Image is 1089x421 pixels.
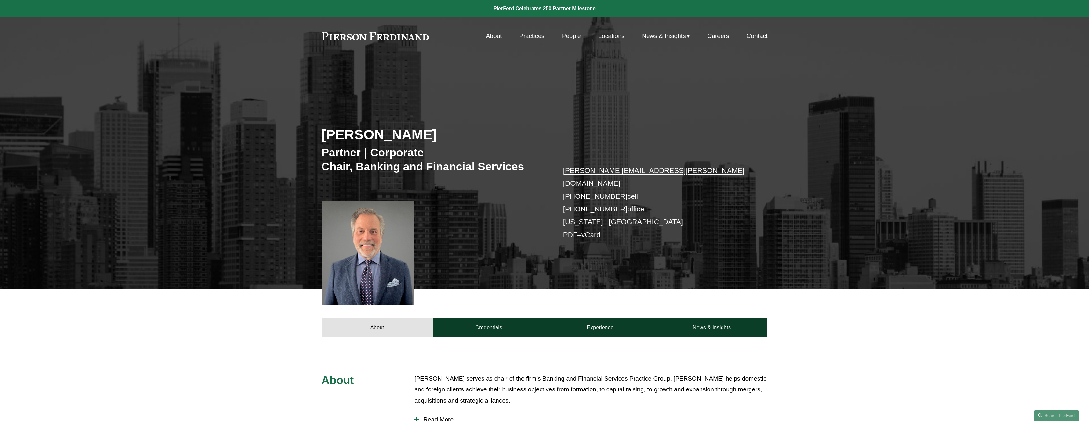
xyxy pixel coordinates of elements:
[433,318,545,337] a: Credentials
[563,231,577,239] a: PDF
[322,374,354,386] span: About
[707,30,729,42] a: Careers
[598,30,624,42] a: Locations
[656,318,767,337] a: News & Insights
[563,192,628,200] a: [PHONE_NUMBER]
[322,146,545,173] h3: Partner | Corporate Chair, Banking and Financial Services
[642,30,690,42] a: folder dropdown
[519,30,544,42] a: Practices
[746,30,767,42] a: Contact
[414,373,767,406] p: [PERSON_NAME] serves as chair of the firm’s Banking and Financial Services Practice Group. [PERSO...
[322,126,545,143] h2: [PERSON_NAME]
[322,318,433,337] a: About
[1034,410,1079,421] a: Search this site
[563,167,744,187] a: [PERSON_NAME][EMAIL_ADDRESS][PERSON_NAME][DOMAIN_NAME]
[642,31,686,42] span: News & Insights
[581,231,600,239] a: vCard
[486,30,502,42] a: About
[562,30,581,42] a: People
[563,164,749,241] p: cell office [US_STATE] | [GEOGRAPHIC_DATA] –
[563,205,628,213] a: [PHONE_NUMBER]
[545,318,656,337] a: Experience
